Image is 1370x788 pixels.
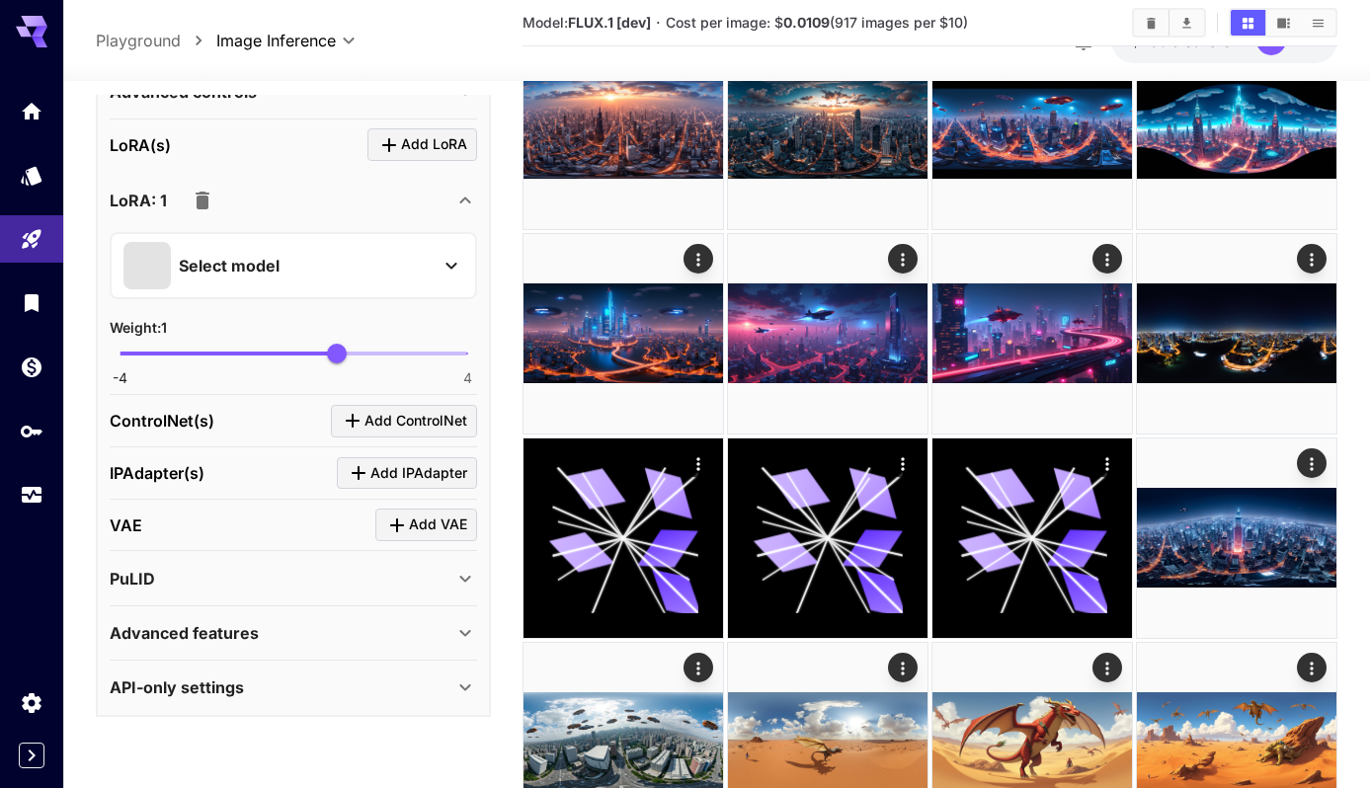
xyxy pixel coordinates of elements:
p: · [656,11,661,35]
div: Wallet [20,355,43,379]
span: Add VAE [409,512,467,537]
button: Expand sidebar [19,743,44,768]
div: Actions [684,244,713,274]
button: Show images in video view [1266,10,1301,36]
div: Models [20,163,43,188]
div: API Keys [20,419,43,443]
button: Show images in list view [1301,10,1335,36]
img: Z [524,234,723,433]
p: Advanced features [110,621,259,645]
div: Actions [888,448,918,478]
button: Click to add IPAdapter [337,457,477,490]
p: LoRA: 1 [110,189,167,212]
span: credits left [1171,33,1241,49]
span: Weight : 1 [110,319,167,336]
div: PuLID [110,555,477,602]
nav: breadcrumb [96,29,216,52]
span: -4 [113,368,127,388]
div: Actions [888,653,918,682]
img: 2Q== [932,234,1132,433]
div: Clear ImagesDownload All [1132,8,1206,38]
span: Add IPAdapter [370,461,467,486]
div: Usage [20,483,43,508]
div: Advanced features [110,609,477,657]
div: Actions [1092,448,1122,478]
div: Actions [1092,653,1122,682]
p: LoRA(s) [110,133,171,157]
p: IPAdapter(s) [110,461,204,485]
div: Actions [1297,244,1327,274]
button: Show images in grid view [1231,10,1265,36]
div: Actions [684,448,713,478]
button: Clear Images [1134,10,1169,36]
div: Show images in grid viewShow images in video viewShow images in list view [1229,8,1337,38]
img: 9k= [932,30,1132,229]
p: API-only settings [110,675,244,699]
div: Actions [684,653,713,682]
div: Actions [888,244,918,274]
p: ControlNet(s) [110,409,214,433]
span: Model: [523,14,651,31]
div: Settings [20,690,43,715]
span: 4 [463,368,472,388]
div: LoRA: 1 [110,177,477,224]
button: Select model [123,242,463,289]
img: 2Q== [728,234,927,433]
div: Actions [1297,448,1327,478]
div: API-only settings [110,664,477,711]
div: Actions [1297,653,1327,682]
img: 9k= [524,30,723,229]
span: Add ControlNet [364,409,467,433]
div: Library [20,290,43,315]
a: Playground [96,29,181,52]
span: Image Inference [216,29,336,52]
button: Click to add ControlNet [331,405,477,437]
div: Home [20,99,43,123]
button: Click to add LoRA [367,128,477,161]
div: Playground [20,227,43,252]
img: 9k= [1137,234,1336,433]
img: 2Q== [728,30,927,229]
p: Select model [179,254,280,277]
b: 0.0109 [783,14,830,31]
span: $1.68 [1131,33,1171,49]
b: FLUX.1 [dev] [568,14,651,31]
button: Download All [1169,10,1204,36]
p: VAE [110,513,142,537]
span: Add LoRA [401,132,467,157]
span: Cost per image: $ (917 images per $10) [666,14,968,31]
button: Click to add VAE [375,509,477,541]
img: 2Q== [1137,438,1336,638]
img: 9k= [1137,30,1336,229]
div: Actions [1092,244,1122,274]
p: PuLID [110,567,155,591]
